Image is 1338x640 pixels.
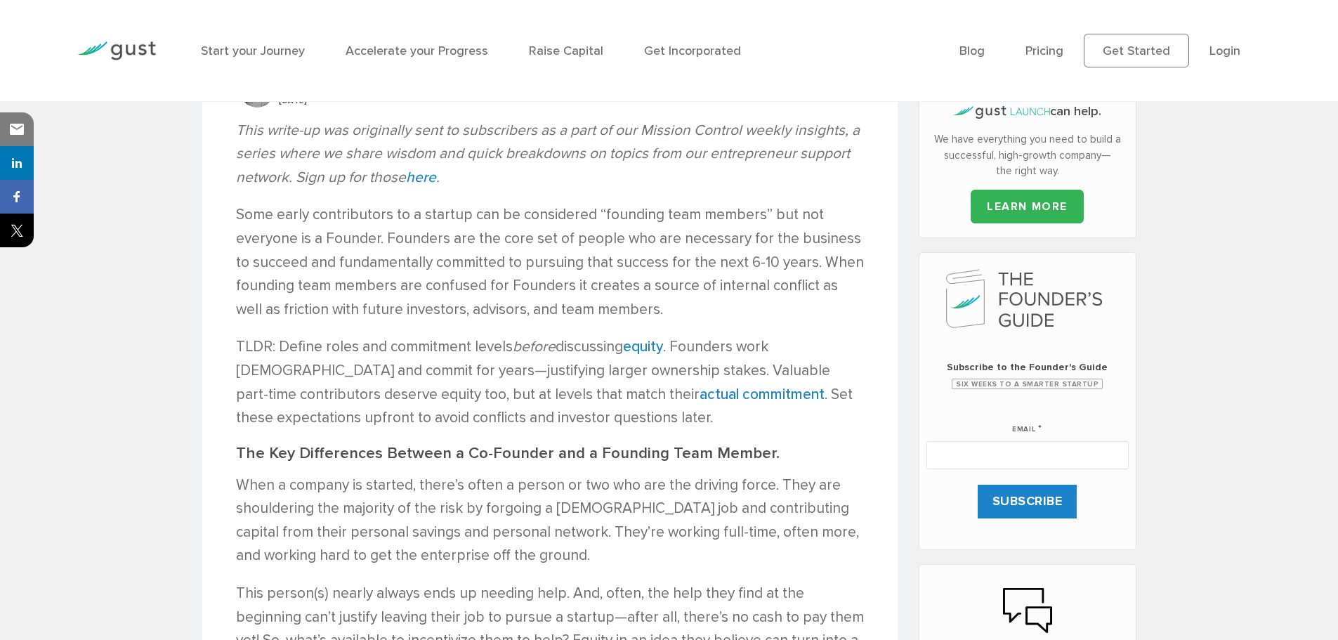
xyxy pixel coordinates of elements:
[236,122,860,186] em: This write-up was originally sent to subscribers as a part of our Mission Control weekly insights...
[926,360,1129,374] span: Subscribe to the Founder's Guide
[623,338,663,355] a: equity
[236,444,780,462] strong: The Key Differences Between a Co-Founder and a Founding Team Member.
[279,96,307,105] span: [DATE]
[971,190,1084,223] a: LEARN MORE
[959,44,985,58] a: Blog
[513,338,556,355] em: before
[236,335,864,429] p: TLDR: Define roles and commitment levels discussing . Founders work [DEMOGRAPHIC_DATA] and commit...
[700,386,825,403] a: actual commitment
[1084,34,1189,67] a: Get Started
[952,379,1103,389] span: Six Weeks to a Smarter Startup
[406,169,436,186] a: here
[346,44,488,58] a: Accelerate your Progress
[926,103,1129,121] h4: can help.
[1025,44,1063,58] a: Pricing
[529,44,603,58] a: Raise Capital
[644,44,741,58] a: Get Incorporated
[236,203,864,321] p: Some early contributors to a startup can be considered “founding team members” but not everyone i...
[77,41,156,60] img: Gust Logo
[978,485,1077,518] input: SUBSCRIBE
[1209,44,1240,58] a: Login
[1012,407,1042,436] label: Email
[926,131,1129,179] p: We have everything you need to build a successful, high-growth company—the right way.
[236,474,864,568] p: When a company is started, there’s often a person or two who are the driving force. They are shou...
[201,44,305,58] a: Start your Journey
